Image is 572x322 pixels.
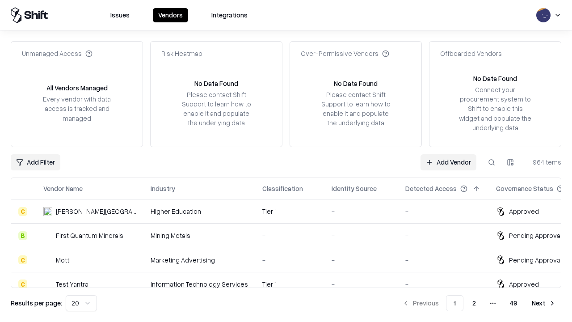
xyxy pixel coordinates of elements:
[161,49,202,58] div: Risk Heatmap
[440,49,502,58] div: Offboarded Vendors
[22,49,93,58] div: Unmanaged Access
[509,231,562,240] div: Pending Approval
[56,231,123,240] div: First Quantum Minerals
[526,157,561,167] div: 964 items
[105,8,135,22] button: Issues
[151,184,175,193] div: Industry
[18,231,27,240] div: B
[56,207,136,216] div: [PERSON_NAME][GEOGRAPHIC_DATA]
[332,255,391,265] div: -
[332,280,391,289] div: -
[262,207,317,216] div: Tier 1
[179,90,253,128] div: Please contact Shift Support to learn how to enable it and populate the underlying data
[194,79,238,88] div: No Data Found
[151,231,248,240] div: Mining Metals
[11,298,62,308] p: Results per page:
[503,295,525,311] button: 49
[151,255,248,265] div: Marketing Advertising
[301,49,389,58] div: Over-Permissive Vendors
[509,255,562,265] div: Pending Approval
[332,231,391,240] div: -
[206,8,253,22] button: Integrations
[319,90,393,128] div: Please contact Shift Support to learn how to enable it and populate the underlying data
[43,231,52,240] img: First Quantum Minerals
[509,207,539,216] div: Approved
[496,184,553,193] div: Governance Status
[509,280,539,289] div: Approved
[18,280,27,288] div: C
[43,184,83,193] div: Vendor Name
[421,154,476,170] a: Add Vendor
[332,207,391,216] div: -
[43,207,52,216] img: Reichman University
[151,280,248,289] div: Information Technology Services
[18,255,27,264] div: C
[151,207,248,216] div: Higher Education
[405,231,482,240] div: -
[262,255,317,265] div: -
[458,85,532,132] div: Connect your procurement system to Shift to enable this widget and populate the underlying data
[262,184,303,193] div: Classification
[405,280,482,289] div: -
[43,255,52,264] img: Motti
[465,295,483,311] button: 2
[334,79,378,88] div: No Data Found
[40,94,114,123] div: Every vendor with data access is tracked and managed
[405,255,482,265] div: -
[43,280,52,288] img: Test Yantra
[332,184,377,193] div: Identity Source
[405,184,457,193] div: Detected Access
[473,74,517,83] div: No Data Found
[56,255,71,265] div: Motti
[18,207,27,216] div: C
[46,83,108,93] div: All Vendors Managed
[405,207,482,216] div: -
[397,295,561,311] nav: pagination
[526,295,561,311] button: Next
[56,280,88,289] div: Test Yantra
[262,280,317,289] div: Tier 1
[153,8,188,22] button: Vendors
[262,231,317,240] div: -
[11,154,60,170] button: Add Filter
[446,295,463,311] button: 1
